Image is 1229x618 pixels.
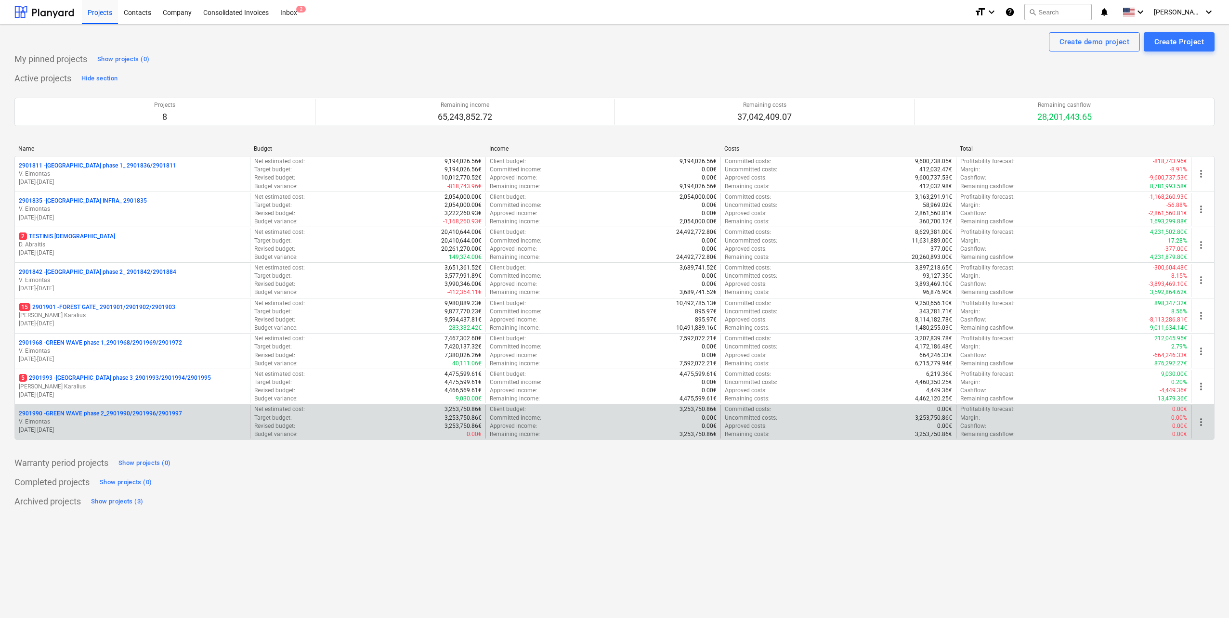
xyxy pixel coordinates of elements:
[254,316,295,324] p: Revised budget :
[445,209,482,218] p: 3,222,260.93€
[1149,193,1187,201] p: -1,168,260.93€
[915,324,952,332] p: 1,480,255.03€
[680,157,717,166] p: 9,194,026.56€
[1135,6,1146,18] i: keyboard_arrow_down
[960,237,980,245] p: Margin :
[254,360,298,368] p: Budget variance :
[725,395,770,403] p: Remaining costs :
[1150,182,1187,191] p: 8,781,993.58€
[725,280,767,288] p: Approved costs :
[456,395,482,403] p: 9,030.00€
[1195,204,1207,215] span: more_vert
[19,162,246,186] div: 2901811 -[GEOGRAPHIC_DATA] phase 1_ 2901836/2901811V. Eimontas[DATE]-[DATE]
[19,418,246,426] p: V. Eimontas
[490,414,541,422] p: Committed income :
[490,245,537,253] p: Approved income :
[919,308,952,316] p: 343,781.71€
[441,245,482,253] p: 20,261,270.00€
[725,157,771,166] p: Committed costs :
[254,335,305,343] p: Net estimated cost :
[1203,6,1215,18] i: keyboard_arrow_down
[915,343,952,351] p: 4,172,186.48€
[725,272,777,280] p: Uncommitted costs :
[445,370,482,378] p: 4,475,599.61€
[725,299,771,308] p: Committed costs :
[441,174,482,182] p: 10,012,770.52€
[680,405,717,413] p: 3,253,750.86€
[725,288,770,296] p: Remaining costs :
[116,455,173,471] button: Show projects (0)
[445,351,482,360] p: 7,380,026.26€
[725,237,777,245] p: Uncommitted costs :
[960,370,1015,378] p: Profitability forecast :
[95,51,152,67] button: Show projects (0)
[915,360,952,368] p: 6,715,779.94€
[680,193,717,201] p: 2,054,000.00€
[254,264,305,272] p: Net estimated cost :
[19,284,246,293] p: [DATE] - [DATE]
[445,308,482,316] p: 9,877,770.23€
[702,414,717,422] p: 0.00€
[19,197,147,205] p: 2901835 - [GEOGRAPHIC_DATA] INFRA_ 2901835
[97,54,149,65] div: Show projects (0)
[1037,101,1092,109] p: Remaining cashflow
[14,53,87,65] p: My pinned projects
[254,405,305,413] p: Net estimated cost :
[19,268,176,276] p: 2901842 - [GEOGRAPHIC_DATA] phase 2_ 2901842/2901884
[926,370,952,378] p: 6,219.36€
[490,166,541,174] p: Committed income :
[447,182,482,191] p: -818,743.96€
[725,218,770,226] p: Remaining costs :
[702,209,717,218] p: 0.00€
[676,253,717,261] p: 24,492,772.80€
[254,395,298,403] p: Budget variance :
[254,343,292,351] p: Target budget :
[1170,166,1187,174] p: -8.91%
[680,335,717,343] p: 7,592,072.21€
[974,6,986,18] i: format_size
[254,245,295,253] p: Revised budget :
[960,299,1015,308] p: Profitability forecast :
[490,386,537,395] p: Approved income :
[960,335,1015,343] p: Profitability forecast :
[254,253,298,261] p: Budget variance :
[445,193,482,201] p: 2,054,000.00€
[1166,201,1187,209] p: -56.88%
[1024,4,1092,20] button: Search
[680,360,717,368] p: 7,592,072.21€
[14,73,71,84] p: Active projects
[960,201,980,209] p: Margin :
[915,395,952,403] p: 4,462,120.25€
[490,228,526,236] p: Client budget :
[254,386,295,395] p: Revised budget :
[19,214,246,222] p: [DATE] - [DATE]
[490,209,537,218] p: Approved income :
[91,496,143,507] div: Show projects (3)
[960,218,1015,226] p: Remaining cashflow :
[960,145,1188,152] div: Total
[445,386,482,395] p: 4,466,569.61€
[960,182,1015,191] p: Remaining cashflow :
[445,201,482,209] p: 2,054,000.00€
[19,383,246,391] p: [PERSON_NAME] Karalius
[445,264,482,272] p: 3,651,361.52€
[937,405,952,413] p: 0.00€
[923,288,952,296] p: 96,876.90€
[19,374,246,399] div: 52901993 -[GEOGRAPHIC_DATA] phase 3_2901993/2901994/2901995[PERSON_NAME] Karalius[DATE]-[DATE]
[19,339,246,363] div: 2901968 -GREEN WAVE phase 1_2901968/2901969/2901972V. Eimontas[DATE]-[DATE]
[254,209,295,218] p: Revised budget :
[19,339,182,347] p: 2901968 - GREEN WAVE phase 1_2901968/2901969/2901972
[725,308,777,316] p: Uncommitted costs :
[676,228,717,236] p: 24,492,772.80€
[724,145,952,152] div: Costs
[449,253,482,261] p: 149,374.00€
[960,316,986,324] p: Cashflow :
[960,272,980,280] p: Margin :
[1059,36,1129,48] div: Create demo project
[915,228,952,236] p: 8,629,381.00€
[702,343,717,351] p: 0.00€
[960,405,1015,413] p: Profitability forecast :
[441,237,482,245] p: 20,410,644.00€
[1005,6,1015,18] i: Knowledge base
[923,201,952,209] p: 58,969.02€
